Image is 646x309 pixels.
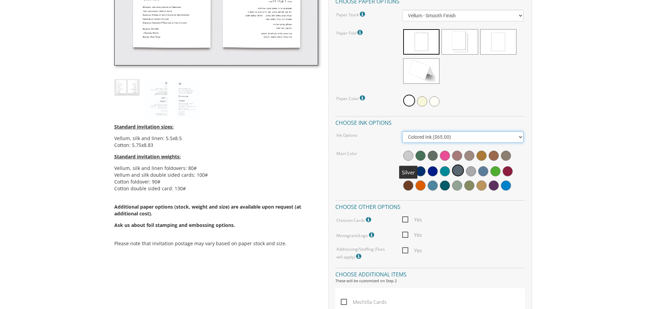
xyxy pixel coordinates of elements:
h4: Choose additional items [335,268,525,279]
li: Cotton double sided card: 130# [114,185,318,192]
h4: Choose other options [335,200,525,212]
li: Vellum, silk and linen: 5.5x8.5 [114,135,318,142]
label: Main Color [336,151,357,156]
span: Standard invitation sizes: [114,123,174,130]
li: Cotton: 5.75x8.83 [114,142,318,149]
label: Addressing/Stuffing (Fees will apply) [336,246,392,261]
li: Vellum, silk and linen foldovers: 80# [114,165,318,172]
label: Paper Fold [336,28,364,37]
span: Ask us about foil stamping and embossing options. [114,222,235,228]
h4: Choose ink options [335,116,525,128]
label: Paper Color [336,94,367,102]
span: Mechilla Cards [341,298,387,306]
span: Yes [402,246,422,255]
span: Additional paper options (stock, weight and size) are available upon request (at additional cost). [114,204,318,229]
div: These will be customized on Step 2 [335,278,525,284]
span: Yes [402,215,422,224]
label: Monogram/Logo [336,231,376,239]
label: Chosson Cards [336,215,373,224]
label: Paper Stock [336,10,367,19]
img: style9_thumb.jpg [114,79,140,96]
span: Yes [402,231,422,239]
div: Please note that invitation postage may vary based on paper stock and size. [114,118,318,254]
label: Ink Options [336,132,357,138]
li: Vellum and silk double sided cards: 100# [114,172,318,178]
img: style9_eng.jpg [175,79,201,118]
img: style9_heb.jpg [145,79,170,118]
li: Cotton foldover: 90# [114,178,318,185]
span: Standard invitation weights: [114,153,181,160]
